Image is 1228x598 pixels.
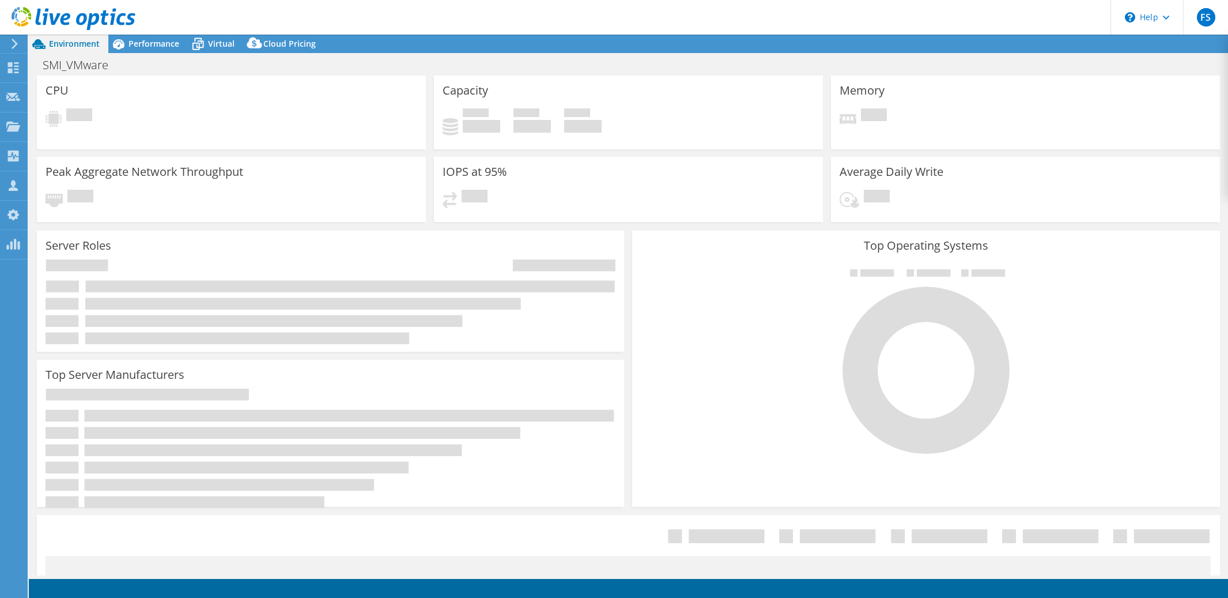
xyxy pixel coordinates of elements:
[513,108,539,120] span: Free
[49,38,100,49] span: Environment
[641,239,1211,252] h3: Top Operating Systems
[1197,8,1215,27] span: FS
[1125,12,1135,22] svg: \n
[462,190,488,205] span: Pending
[513,120,551,133] h4: 0 GiB
[840,166,943,178] h3: Average Daily Write
[443,84,488,97] h3: Capacity
[564,120,602,133] h4: 0 GiB
[861,108,887,124] span: Pending
[463,108,489,120] span: Used
[263,38,316,49] span: Cloud Pricing
[463,120,500,133] h4: 0 GiB
[37,59,126,72] h1: SMI_VMware
[129,38,179,49] span: Performance
[864,190,890,205] span: Pending
[564,108,590,120] span: Total
[46,84,69,97] h3: CPU
[208,38,235,49] span: Virtual
[67,190,93,205] span: Pending
[443,166,507,178] h3: IOPS at 95%
[46,368,184,381] h3: Top Server Manufacturers
[66,108,92,124] span: Pending
[46,166,243,178] h3: Peak Aggregate Network Throughput
[46,239,111,252] h3: Server Roles
[840,84,885,97] h3: Memory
